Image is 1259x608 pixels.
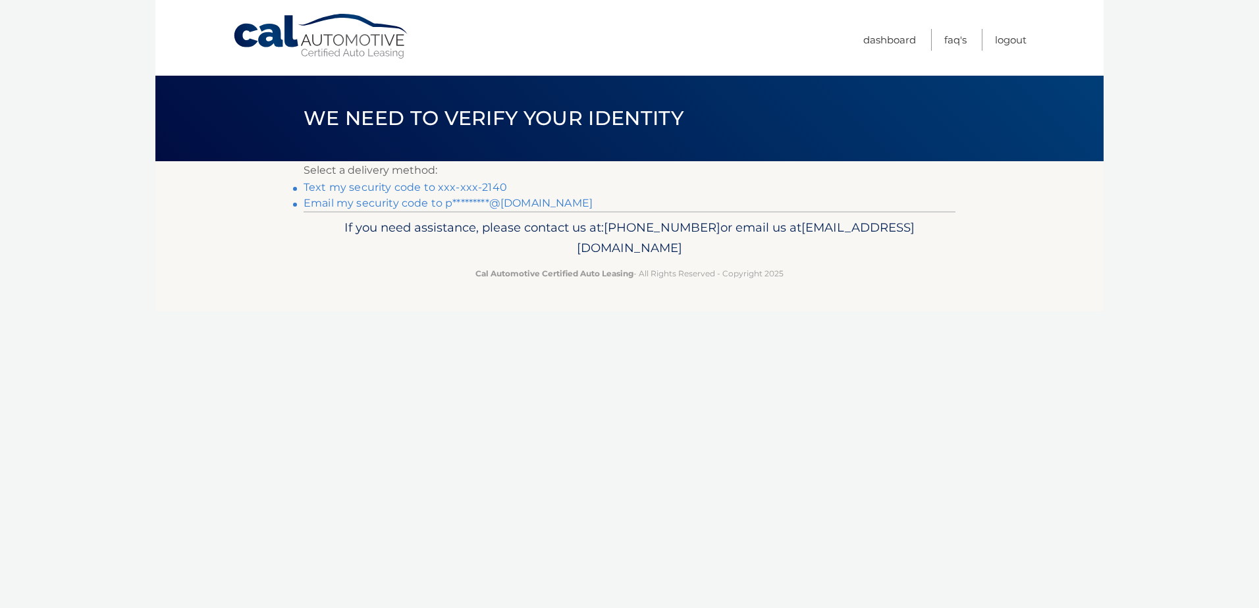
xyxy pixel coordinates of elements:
span: [PHONE_NUMBER] [604,220,720,235]
p: If you need assistance, please contact us at: or email us at [312,217,947,259]
strong: Cal Automotive Certified Auto Leasing [475,268,633,278]
a: Cal Automotive [232,13,410,60]
a: FAQ's [944,29,967,51]
a: Logout [995,29,1027,51]
a: Text my security code to xxx-xxx-2140 [304,181,507,193]
a: Dashboard [863,29,916,51]
a: Email my security code to p*********@[DOMAIN_NAME] [304,197,593,209]
p: - All Rights Reserved - Copyright 2025 [312,266,947,280]
p: Select a delivery method: [304,161,955,180]
span: We need to verify your identity [304,106,683,130]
